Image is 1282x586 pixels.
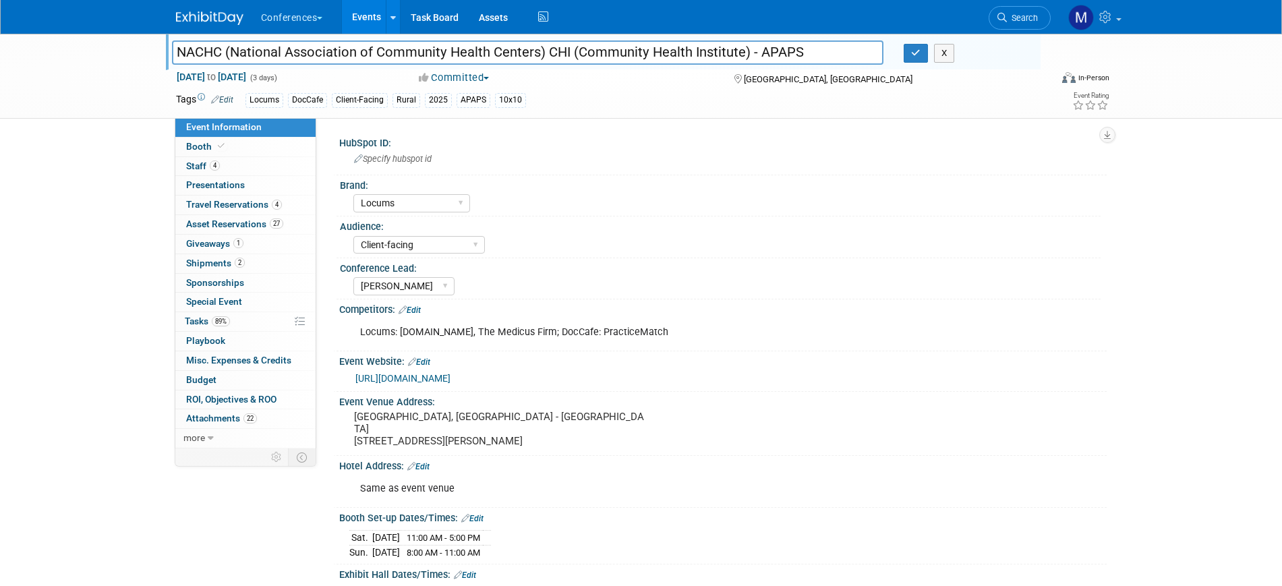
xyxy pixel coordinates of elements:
img: Marygrace LeGros [1068,5,1094,30]
span: Booth [186,141,227,152]
span: 89% [212,316,230,326]
span: 22 [243,413,257,423]
div: Event Format [971,70,1110,90]
img: ExhibitDay [176,11,243,25]
a: Asset Reservations27 [175,215,316,234]
div: DocCafe [288,93,327,107]
div: Event Rating [1072,92,1109,99]
img: Format-Inperson.png [1062,72,1076,83]
span: Playbook [186,335,225,346]
a: ROI, Objectives & ROO [175,390,316,409]
a: Misc. Expenses & Credits [175,351,316,370]
div: Event Website: [339,351,1107,369]
span: Shipments [186,258,245,268]
span: Presentations [186,179,245,190]
a: Edit [461,514,484,523]
button: Committed [414,71,494,85]
a: Travel Reservations4 [175,196,316,214]
span: 4 [272,200,282,210]
div: 2025 [425,93,452,107]
span: (3 days) [249,74,277,82]
div: APAPS [457,93,490,107]
div: Event Venue Address: [339,392,1107,409]
div: Booth Set-up Dates/Times: [339,508,1107,525]
div: Conference Lead: [340,258,1101,275]
div: Competitors: [339,299,1107,317]
span: Misc. Expenses & Credits [186,355,291,365]
span: 4 [210,160,220,171]
pre: [GEOGRAPHIC_DATA], [GEOGRAPHIC_DATA] - [GEOGRAPHIC_DATA] [STREET_ADDRESS][PERSON_NAME] [354,411,644,447]
span: [GEOGRAPHIC_DATA], [GEOGRAPHIC_DATA] [744,74,912,84]
td: Tags [176,92,233,108]
a: more [175,429,316,448]
span: 11:00 AM - 5:00 PM [407,533,480,543]
a: Giveaways1 [175,235,316,254]
div: HubSpot ID: [339,133,1107,150]
span: Sponsorships [186,277,244,288]
button: X [934,44,955,63]
a: Shipments2 [175,254,316,273]
span: Staff [186,160,220,171]
div: In-Person [1078,73,1109,83]
a: [URL][DOMAIN_NAME] [355,373,450,384]
a: Special Event [175,293,316,312]
a: Edit [399,305,421,315]
a: Budget [175,371,316,390]
td: Toggle Event Tabs [288,448,316,466]
div: 10x10 [495,93,526,107]
span: 8:00 AM - 11:00 AM [407,548,480,558]
span: Giveaways [186,238,243,249]
div: Exhibit Hall Dates/Times: [339,564,1107,582]
span: [DATE] [DATE] [176,71,247,83]
a: Edit [454,570,476,580]
div: Hotel Address: [339,456,1107,473]
span: Travel Reservations [186,199,282,210]
span: 27 [270,218,283,229]
td: Sun. [349,545,372,559]
span: Asset Reservations [186,218,283,229]
span: Specify hubspot id [354,154,432,164]
i: Booth reservation complete [218,142,225,150]
div: Locums: [DOMAIN_NAME], The Medicus Firm; DocCafe: PracticeMatch [351,319,958,346]
td: Personalize Event Tab Strip [265,448,289,466]
span: Event Information [186,121,262,132]
div: Locums [245,93,283,107]
td: [DATE] [372,531,400,546]
div: Rural [392,93,420,107]
td: Sat. [349,531,372,546]
div: Audience: [340,216,1101,233]
span: ROI, Objectives & ROO [186,394,276,405]
a: Attachments22 [175,409,316,428]
div: Same as event venue [351,475,958,502]
a: Playbook [175,332,316,351]
a: Booth [175,138,316,156]
span: Search [1007,13,1038,23]
span: more [183,432,205,443]
span: Special Event [186,296,242,307]
a: Edit [407,462,430,471]
span: Budget [186,374,216,385]
span: 1 [233,238,243,248]
span: Attachments [186,413,257,423]
a: Sponsorships [175,274,316,293]
span: to [205,71,218,82]
a: Edit [408,357,430,367]
a: Edit [211,95,233,105]
span: Tasks [185,316,230,326]
a: Presentations [175,176,316,195]
a: Tasks89% [175,312,316,331]
div: Brand: [340,175,1101,192]
span: 2 [235,258,245,268]
a: Staff4 [175,157,316,176]
td: [DATE] [372,545,400,559]
a: Search [989,6,1051,30]
a: Event Information [175,118,316,137]
div: Client-Facing [332,93,388,107]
